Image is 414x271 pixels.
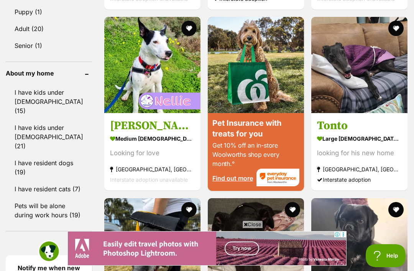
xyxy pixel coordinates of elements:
div: Interstate adoption [317,175,402,185]
strong: medium [DEMOGRAPHIC_DATA] Dog [110,133,195,145]
a: I have kids under [DEMOGRAPHIC_DATA] (21) [6,120,92,154]
a: I have resident dogs (19) [6,155,92,180]
header: About my home [6,70,92,77]
button: favourite [181,21,197,36]
h3: [PERSON_NAME] [110,119,195,133]
img: Nellie - Australian Cattle Dog [104,17,200,113]
a: Puppy (1) [6,4,92,20]
button: favourite [181,202,197,217]
span: Close [242,220,263,228]
button: favourite [285,202,300,217]
strong: large [DEMOGRAPHIC_DATA] Dog [317,133,402,145]
img: Tonto - Greyhound Dog [311,17,407,113]
a: I have resident cats (7) [6,181,92,197]
div: Looking for love [110,148,195,159]
span: Interstate adoption unavailable [110,177,188,183]
a: I have kids under [DEMOGRAPHIC_DATA] (15) [6,84,92,119]
iframe: Help Scout Beacon - Open [366,244,406,267]
div: looking for his new home [317,148,402,159]
a: Pets will be alone during work hours (19) [6,198,92,223]
a: Adult (20) [6,21,92,37]
strong: [GEOGRAPHIC_DATA], [GEOGRAPHIC_DATA] [110,164,195,175]
a: [PERSON_NAME] medium [DEMOGRAPHIC_DATA] Dog Looking for love [GEOGRAPHIC_DATA], [GEOGRAPHIC_DATA]... [104,113,200,191]
button: favourite [388,21,404,36]
strong: [GEOGRAPHIC_DATA], [GEOGRAPHIC_DATA] [317,164,402,175]
a: Tonto large [DEMOGRAPHIC_DATA] Dog looking for his new home [GEOGRAPHIC_DATA], [GEOGRAPHIC_DATA] ... [311,113,407,191]
a: Senior (1) [6,38,92,54]
h3: Tonto [317,119,402,133]
button: favourite [388,202,404,217]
